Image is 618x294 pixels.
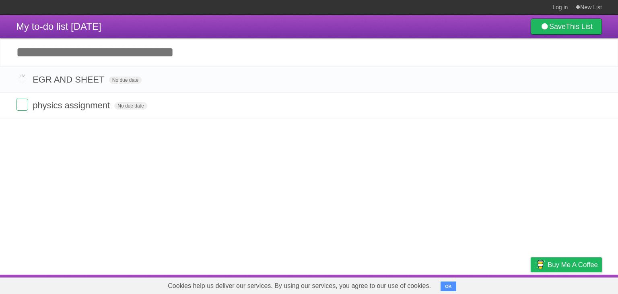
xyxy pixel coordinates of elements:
[109,77,142,84] span: No due date
[424,277,441,292] a: About
[160,278,439,294] span: Cookies help us deliver our services. By using our services, you agree to our use of cookies.
[493,277,511,292] a: Terms
[548,258,598,272] span: Buy me a coffee
[450,277,483,292] a: Developers
[535,258,546,271] img: Buy me a coffee
[551,277,602,292] a: Suggest a feature
[531,19,602,35] a: SaveThis List
[531,257,602,272] a: Buy me a coffee
[520,277,541,292] a: Privacy
[16,21,101,32] span: My to-do list [DATE]
[441,282,456,291] button: OK
[114,102,147,110] span: No due date
[566,23,593,31] b: This List
[16,73,28,85] label: Done
[33,75,106,85] span: EGR AND SHEET
[16,99,28,111] label: Done
[33,100,112,110] span: physics assignment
